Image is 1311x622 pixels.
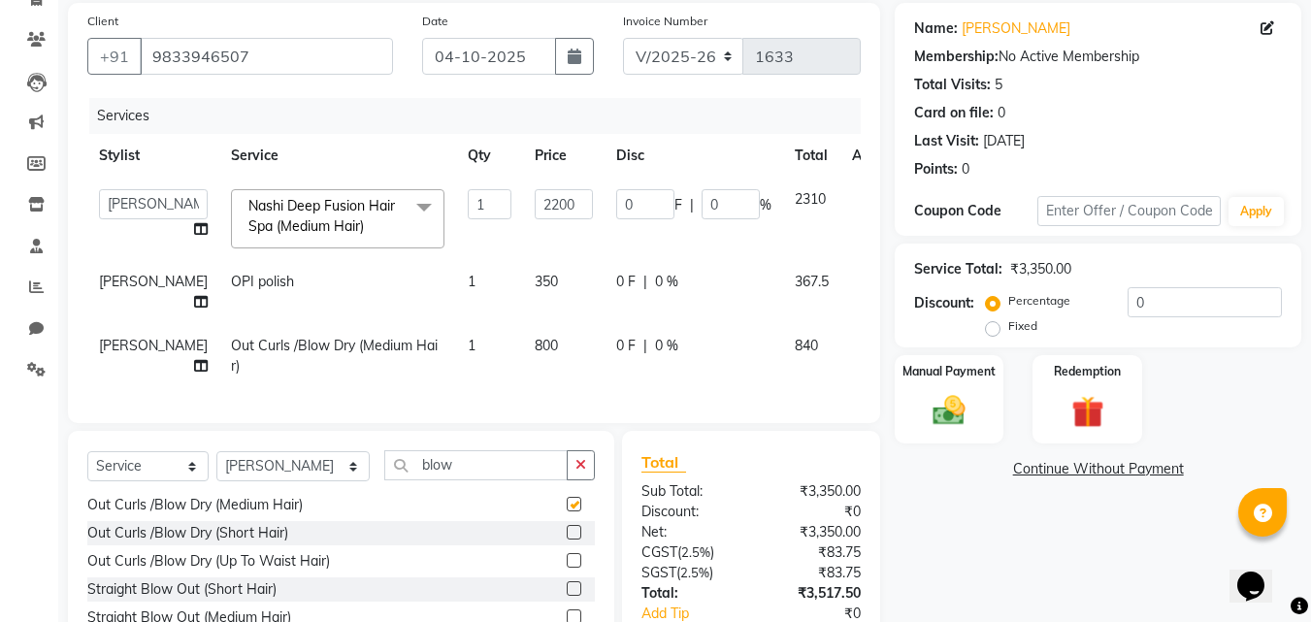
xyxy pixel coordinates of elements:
[783,134,840,178] th: Total
[983,131,1025,151] div: [DATE]
[627,522,751,542] div: Net:
[641,452,686,473] span: Total
[914,259,1002,279] div: Service Total:
[99,337,208,354] span: [PERSON_NAME]
[914,131,979,151] div: Last Visit:
[998,103,1005,123] div: 0
[87,523,288,543] div: Out Curls /Blow Dry (Short Hair)
[962,159,969,180] div: 0
[468,337,475,354] span: 1
[914,18,958,39] div: Name:
[231,337,438,375] span: Out Curls /Blow Dry (Medium Hair)
[1008,317,1037,335] label: Fixed
[690,195,694,215] span: |
[627,563,751,583] div: ( )
[523,134,605,178] th: Price
[840,134,904,178] th: Action
[795,190,826,208] span: 2310
[795,273,829,290] span: 367.5
[902,363,996,380] label: Manual Payment
[1229,544,1292,603] iframe: chat widget
[995,75,1002,95] div: 5
[751,522,875,542] div: ₹3,350.00
[535,337,558,354] span: 800
[1054,363,1121,380] label: Redemption
[914,47,999,67] div: Membership:
[248,197,395,235] span: Nashi Deep Fusion Hair Spa (Medium Hair)
[899,459,1297,479] a: Continue Without Payment
[627,583,751,604] div: Total:
[87,551,330,572] div: Out Curls /Blow Dry (Up To Waist Hair)
[643,336,647,356] span: |
[641,543,677,561] span: CGST
[643,272,647,292] span: |
[751,583,875,604] div: ₹3,517.50
[605,134,783,178] th: Disc
[627,542,751,563] div: ( )
[1229,197,1284,226] button: Apply
[87,13,118,30] label: Client
[914,293,974,313] div: Discount:
[680,565,709,580] span: 2.5%
[795,337,818,354] span: 840
[751,502,875,522] div: ₹0
[231,273,294,290] span: OPI polish
[655,272,678,292] span: 0 %
[1008,292,1070,310] label: Percentage
[616,272,636,292] span: 0 F
[140,38,393,75] input: Search by Name/Mobile/Email/Code
[627,502,751,522] div: Discount:
[364,217,373,235] a: x
[422,13,448,30] label: Date
[1010,259,1071,279] div: ₹3,350.00
[914,159,958,180] div: Points:
[468,273,475,290] span: 1
[535,273,558,290] span: 350
[87,134,219,178] th: Stylist
[384,450,568,480] input: Search or Scan
[914,201,1036,221] div: Coupon Code
[89,98,875,134] div: Services
[914,103,994,123] div: Card on file:
[87,495,303,515] div: Out Curls /Blow Dry (Medium Hair)
[456,134,523,178] th: Qty
[87,38,142,75] button: +91
[962,18,1070,39] a: [PERSON_NAME]
[641,564,676,581] span: SGST
[627,481,751,502] div: Sub Total:
[674,195,682,215] span: F
[655,336,678,356] span: 0 %
[923,392,975,429] img: _cash.svg
[1037,196,1221,226] input: Enter Offer / Coupon Code
[623,13,707,30] label: Invoice Number
[914,75,991,95] div: Total Visits:
[914,47,1282,67] div: No Active Membership
[760,195,771,215] span: %
[219,134,456,178] th: Service
[616,336,636,356] span: 0 F
[1062,392,1114,432] img: _gift.svg
[99,273,208,290] span: [PERSON_NAME]
[751,542,875,563] div: ₹83.75
[751,563,875,583] div: ₹83.75
[681,544,710,560] span: 2.5%
[87,579,277,600] div: Straight Blow Out (Short Hair)
[751,481,875,502] div: ₹3,350.00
